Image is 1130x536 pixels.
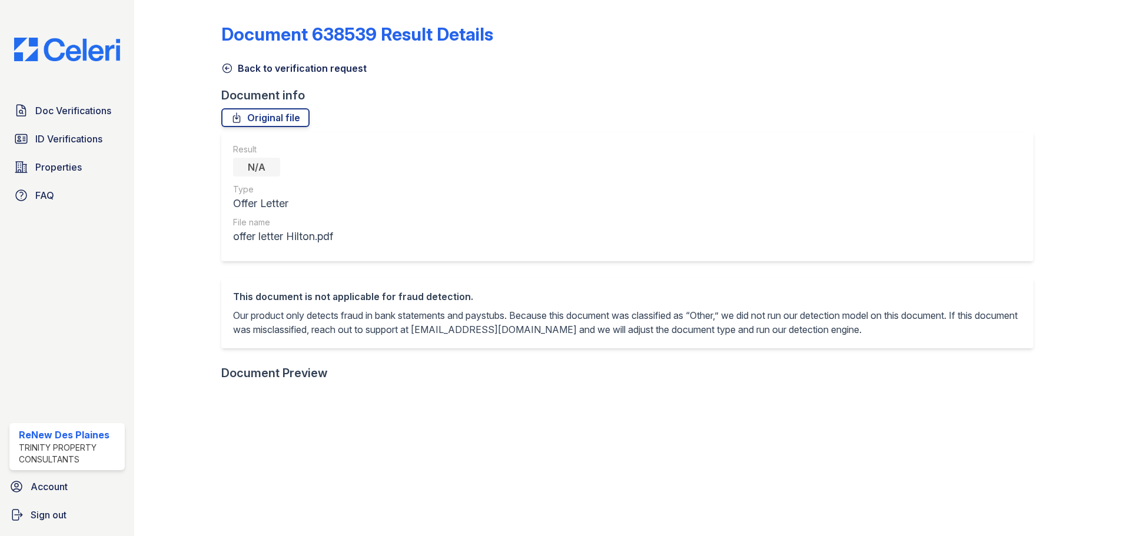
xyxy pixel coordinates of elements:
div: Result [233,144,333,155]
a: Properties [9,155,125,179]
div: Document info [221,87,1043,104]
span: Doc Verifications [35,104,111,118]
p: Our product only detects fraud in bank statements and paystubs. Because this document was classif... [233,308,1022,337]
a: Sign out [5,503,129,527]
div: ReNew Des Plaines [19,428,120,442]
a: FAQ [9,184,125,207]
span: Properties [35,160,82,174]
div: Trinity Property Consultants [19,442,120,465]
a: ID Verifications [9,127,125,151]
div: Type [233,184,333,195]
a: Document 638539 Result Details [221,24,493,45]
div: Offer Letter [233,195,333,212]
img: CE_Logo_Blue-a8612792a0a2168367f1c8372b55b34899dd931a85d93a1a3d3e32e68fde9ad4.png [5,38,129,61]
span: Account [31,480,68,494]
a: Doc Verifications [9,99,125,122]
span: FAQ [35,188,54,202]
div: Document Preview [221,365,328,381]
span: Sign out [31,508,67,522]
iframe: chat widget [1081,489,1118,524]
div: This document is not applicable for fraud detection. [233,289,1022,304]
div: offer letter Hilton.pdf [233,228,333,245]
a: Back to verification request [221,61,367,75]
span: ID Verifications [35,132,102,146]
div: File name [233,217,333,228]
div: N/A [233,158,280,177]
a: Account [5,475,129,498]
a: Original file [221,108,310,127]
